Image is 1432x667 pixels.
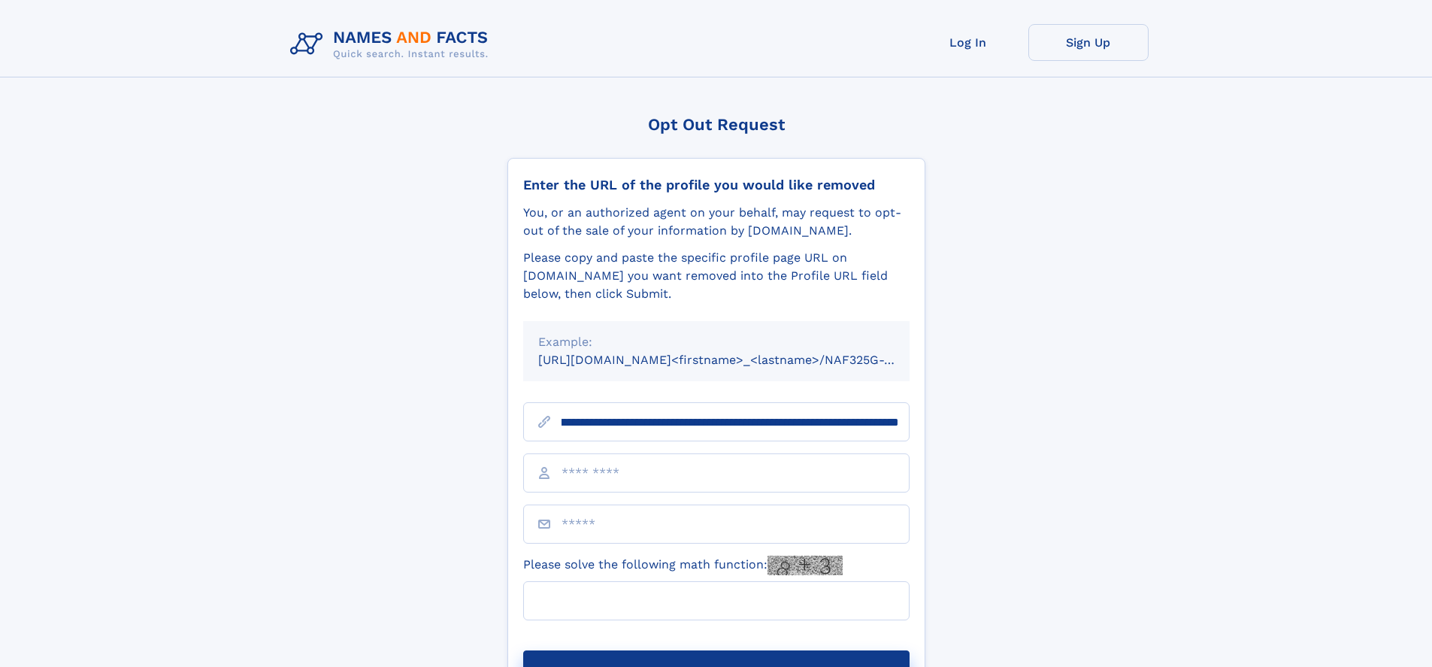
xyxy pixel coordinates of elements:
[538,353,938,367] small: [URL][DOMAIN_NAME]<firstname>_<lastname>/NAF325G-xxxxxxxx
[523,556,843,575] label: Please solve the following math function:
[1028,24,1149,61] a: Sign Up
[538,333,895,351] div: Example:
[523,249,910,303] div: Please copy and paste the specific profile page URL on [DOMAIN_NAME] you want removed into the Pr...
[908,24,1028,61] a: Log In
[507,115,925,134] div: Opt Out Request
[523,177,910,193] div: Enter the URL of the profile you would like removed
[523,204,910,240] div: You, or an authorized agent on your behalf, may request to opt-out of the sale of your informatio...
[284,24,501,65] img: Logo Names and Facts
